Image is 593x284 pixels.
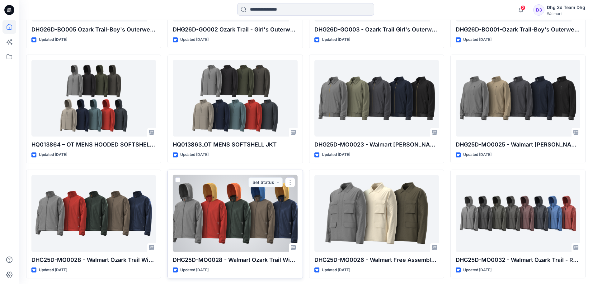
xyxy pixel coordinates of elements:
[31,60,156,137] a: HQ013864 – OT MENS HOODED SOFTSHELL JKT
[463,152,492,158] p: Updated [DATE]
[322,152,350,158] p: Updated [DATE]
[173,60,297,137] a: HQ013863_OT MENS SOFTSHELL JKT
[322,267,350,273] p: Updated [DATE]
[533,4,544,16] div: D3
[314,175,439,252] a: DHG25D-MO0026 - Walmart Free Assembly-Utility Jacket ( wash Program)
[456,140,580,149] p: DHG25D-MO0025 - Walmart [PERSON_NAME]-The Players Jacket
[456,256,580,264] p: DHG25D-MO0032 - Walmart Ozark Trail - Rain Jacket
[31,256,156,264] p: DHG25D-MO0028 - Walmart Ozark Trail Windbreakert
[180,152,209,158] p: Updated [DATE]
[180,267,209,273] p: Updated [DATE]
[322,36,350,43] p: Updated [DATE]
[547,4,585,11] div: Dhg 3d Team Dhg
[456,175,580,252] a: DHG25D-MO0032 - Walmart Ozark Trail - Rain Jacket
[456,25,580,34] p: DHG26D-BO001-Ozark Trail-Boy's Outerwear - Parka Jkt V1
[314,140,439,149] p: DHG25D-MO0023 - Walmart [PERSON_NAME]-The Club Jacket
[463,36,492,43] p: Updated [DATE]
[456,60,580,137] a: DHG25D-MO0025 - Walmart George-The Players Jacket
[39,152,67,158] p: Updated [DATE]
[173,256,297,264] p: DHG25D-MO0028 - Walmart Ozark Trail Windbreakert Hood Out
[173,175,297,252] a: DHG25D-MO0028 - Walmart Ozark Trail Windbreakert Hood Out
[31,175,156,252] a: DHG25D-MO0028 - Walmart Ozark Trail Windbreakert
[173,25,297,34] p: DHG26D-GO002 Ozark Trail - Girl's Outerwear-Parka Jkt Opt.2
[39,36,67,43] p: Updated [DATE]
[39,267,67,273] p: Updated [DATE]
[180,36,209,43] p: Updated [DATE]
[463,267,492,273] p: Updated [DATE]
[314,256,439,264] p: DHG25D-MO0026 - Walmart Free Assembly-Utility Jacket ( wash Program)
[31,140,156,149] p: HQ013864 – OT MENS HOODED SOFTSHELL JKT
[31,25,156,34] p: DHG26D-BO005 Ozark Trail-Boy's Outerwear - Softshell V1
[520,5,525,10] span: 2
[314,25,439,34] p: DHG26D-GO003 - Ozark Trail Girl's Outerwear - Performance Jacket Opt.1
[314,60,439,137] a: DHG25D-MO0023 - Walmart George-The Club Jacket
[547,11,585,16] div: Walmart
[173,140,297,149] p: HQ013863_OT MENS SOFTSHELL JKT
